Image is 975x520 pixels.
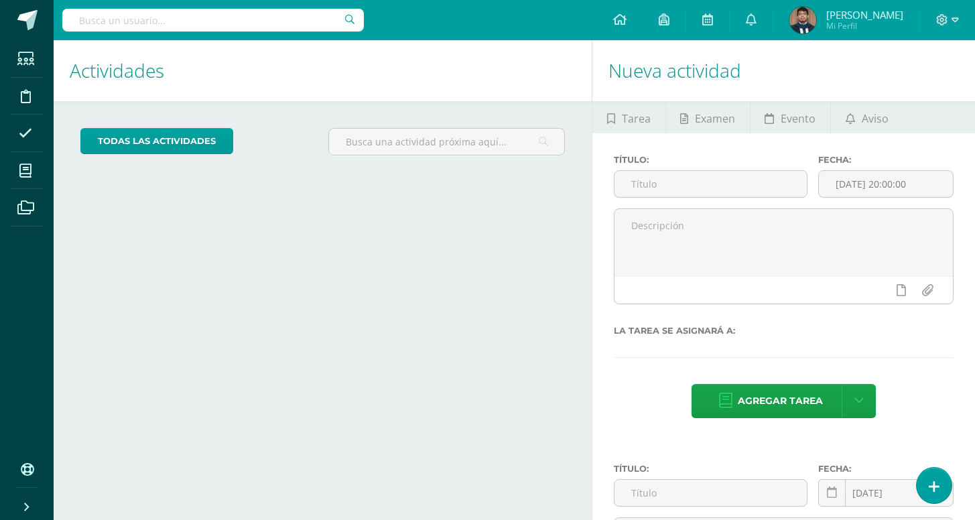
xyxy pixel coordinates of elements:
[819,171,953,197] input: Fecha de entrega
[592,101,665,133] a: Tarea
[329,129,565,155] input: Busca una actividad próxima aquí...
[614,464,807,474] label: Título:
[614,155,807,165] label: Título:
[818,155,954,165] label: Fecha:
[819,480,953,506] input: Fecha de entrega
[862,103,889,135] span: Aviso
[789,7,816,34] img: 8c648ab03079b18c3371769e6fc6bd45.png
[614,171,807,197] input: Título
[751,101,830,133] a: Evento
[831,101,903,133] a: Aviso
[818,464,954,474] label: Fecha:
[666,101,750,133] a: Examen
[62,9,364,31] input: Busca un usuario...
[614,326,954,336] label: La tarea se asignará a:
[695,103,735,135] span: Examen
[781,103,816,135] span: Evento
[614,480,807,506] input: Título
[738,385,823,417] span: Agregar tarea
[826,8,903,21] span: [PERSON_NAME]
[608,40,959,101] h1: Nueva actividad
[826,20,903,31] span: Mi Perfil
[80,128,233,154] a: todas las Actividades
[70,40,576,101] h1: Actividades
[622,103,651,135] span: Tarea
